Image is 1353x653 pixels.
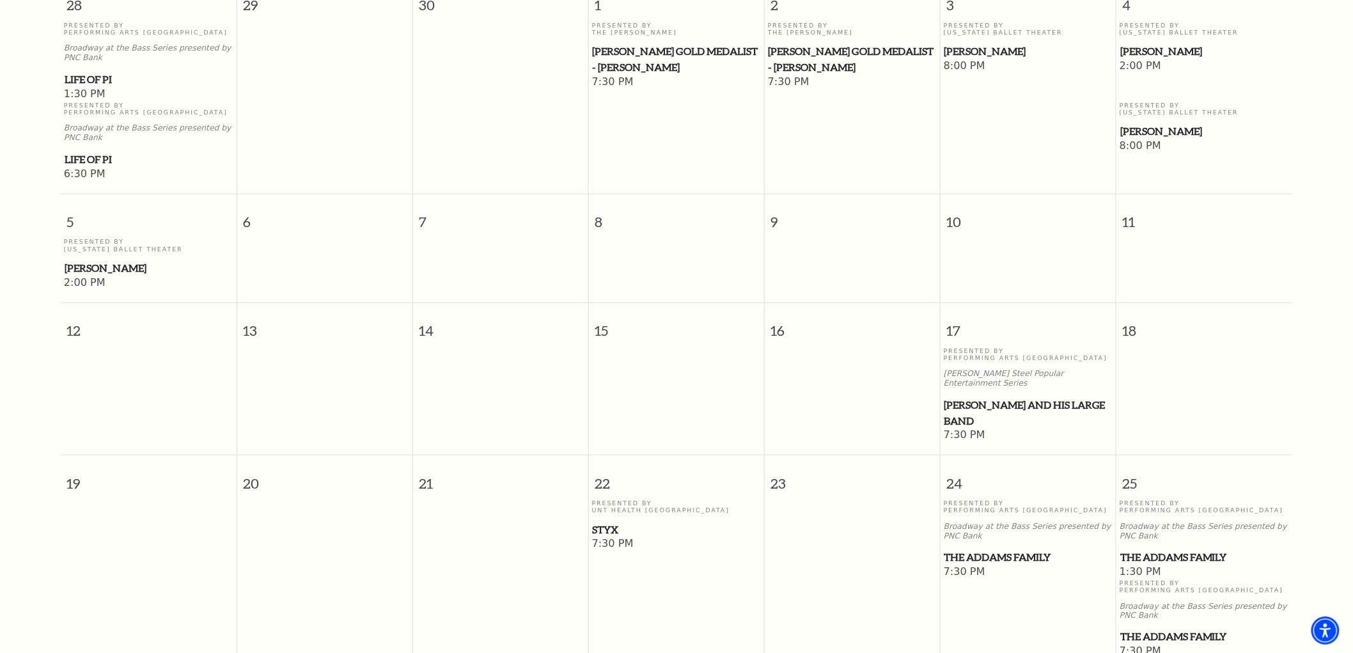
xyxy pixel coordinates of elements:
span: 9 [765,194,940,239]
span: 7 [413,194,588,239]
span: 20 [237,455,412,500]
span: 2:00 PM [64,276,233,290]
a: The Addams Family [944,549,1113,565]
span: Life of Pi [65,152,233,168]
p: Presented By The [PERSON_NAME] [592,22,762,36]
p: Presented By Performing Arts [GEOGRAPHIC_DATA] [1120,579,1289,594]
span: 18 [1116,303,1292,347]
span: 23 [765,455,940,500]
a: Peter Pan [1120,43,1289,59]
a: The Addams Family [1120,549,1289,565]
span: The Addams Family [1120,629,1288,645]
p: Broadway at the Bass Series presented by PNC Bank [1120,522,1289,541]
p: Broadway at the Bass Series presented by PNC Bank [1120,602,1289,621]
span: 2:00 PM [1120,59,1289,74]
p: Presented By [US_STATE] Ballet Theater [1120,102,1289,116]
span: 16 [765,303,940,347]
span: [PERSON_NAME] [1120,43,1288,59]
span: [PERSON_NAME] and his Large Band [944,397,1113,429]
p: Presented By The [PERSON_NAME] [768,22,937,36]
a: Lyle Lovett and his Large Band [944,397,1113,429]
span: 7:30 PM [768,75,937,90]
span: 25 [1116,455,1292,500]
span: 24 [941,455,1116,500]
p: [PERSON_NAME] Steel Popular Entertainment Series [944,369,1113,388]
p: Presented By Performing Arts [GEOGRAPHIC_DATA] [944,500,1113,514]
p: Presented By [US_STATE] Ballet Theater [944,22,1113,36]
p: Broadway at the Bass Series presented by PNC Bank [64,43,233,63]
span: 8:00 PM [944,59,1113,74]
a: Peter Pan [944,43,1113,59]
p: Presented By Performing Arts [GEOGRAPHIC_DATA] [64,102,233,116]
span: 8 [589,194,764,239]
span: 5 [61,194,237,239]
a: Cliburn Gold Medalist - Aristo Sham [768,43,937,75]
span: 7:30 PM [944,565,1113,579]
span: [PERSON_NAME] [944,43,1113,59]
span: 1:30 PM [1120,565,1289,579]
span: 14 [413,303,588,347]
span: 13 [237,303,412,347]
span: Life of Pi [65,72,233,88]
span: 6:30 PM [64,168,233,182]
span: 19 [61,455,237,500]
a: Life of Pi [64,152,233,168]
p: Presented By UNT Health [GEOGRAPHIC_DATA] [592,500,762,514]
span: 22 [589,455,764,500]
a: The Addams Family [1120,629,1289,645]
a: Peter Pan [64,260,233,276]
span: 7:30 PM [944,429,1113,443]
span: 11 [1116,194,1292,239]
span: 7:30 PM [592,75,762,90]
span: 15 [589,303,764,347]
span: [PERSON_NAME] Gold Medalist - [PERSON_NAME] [769,43,937,75]
span: 21 [413,455,588,500]
a: Life of Pi [64,72,233,88]
span: 6 [237,194,412,239]
span: 17 [941,303,1116,347]
p: Presented By Performing Arts [GEOGRAPHIC_DATA] [1120,500,1289,514]
span: 12 [61,303,237,347]
span: The Addams Family [1120,549,1288,565]
p: Broadway at the Bass Series presented by PNC Bank [64,123,233,143]
p: Presented By Performing Arts [GEOGRAPHIC_DATA] [944,347,1113,362]
a: Cliburn Gold Medalist - Aristo Sham [592,43,762,75]
p: Presented By [US_STATE] Ballet Theater [1120,22,1289,36]
p: Broadway at the Bass Series presented by PNC Bank [944,522,1113,541]
span: [PERSON_NAME] [1120,123,1288,139]
p: Presented By Performing Arts [GEOGRAPHIC_DATA] [64,22,233,36]
span: 10 [941,194,1116,239]
span: Styx [593,522,761,538]
div: Accessibility Menu [1311,617,1340,645]
span: [PERSON_NAME] [65,260,233,276]
span: [PERSON_NAME] Gold Medalist - [PERSON_NAME] [593,43,761,75]
span: 7:30 PM [592,537,762,551]
span: 1:30 PM [64,88,233,102]
a: Peter Pan [1120,123,1289,139]
span: The Addams Family [944,549,1113,565]
a: Styx [592,522,762,538]
span: 8:00 PM [1120,139,1289,153]
p: Presented By [US_STATE] Ballet Theater [64,238,233,253]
